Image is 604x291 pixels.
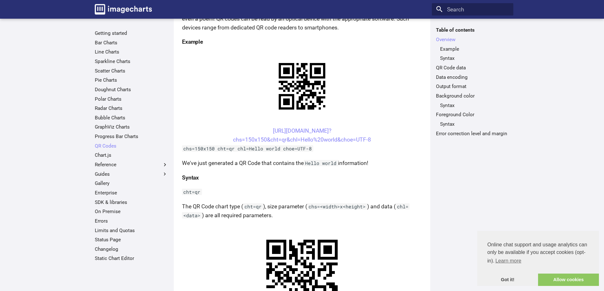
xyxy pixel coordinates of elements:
[432,27,513,136] nav: Table of contents
[440,55,509,61] a: Syntax
[95,180,168,187] a: Gallery
[243,203,263,210] code: cht=qr
[95,171,168,177] label: Guides
[95,86,168,93] a: Doughnut Charts
[95,77,168,83] a: Pie Charts
[95,237,168,243] a: Status Page
[95,208,168,215] a: On Premise
[95,49,168,55] a: Line Charts
[440,102,509,109] a: Syntax
[432,27,513,33] label: Table of contents
[95,40,168,46] a: Bar Charts
[95,4,152,15] img: logo
[436,83,509,90] a: Output format
[95,218,168,224] a: Errors
[95,199,168,206] a: SDK & libraries
[182,37,422,46] h4: Example
[95,227,168,234] a: Limits and Quotas
[95,124,168,130] a: GraphViz Charts
[307,203,367,210] code: chs=<width>x<height>
[436,65,509,71] a: QR Code data
[304,160,338,166] code: Hello world
[436,111,509,118] a: Foreground Color
[182,145,313,152] code: chs=150x150 cht=qr chl=Hello world choe=UTF-8
[95,96,168,102] a: Polar Charts
[436,121,509,127] nav: Foreground Color
[95,143,168,149] a: QR Codes
[477,231,599,286] div: cookieconsent
[436,102,509,109] nav: Background color
[487,241,589,266] span: Online chat support and usage analytics can only be available if you accept cookies (opt-in).
[436,74,509,80] a: Data encoding
[95,133,168,140] a: Progress Bar Charts
[95,246,168,252] a: Changelog
[268,52,336,121] img: chart
[436,36,509,43] a: Overview
[182,189,202,195] code: cht=qr
[440,121,509,127] a: Syntax
[494,256,522,266] a: learn more about cookies
[95,190,168,196] a: Enterprise
[95,30,168,36] a: Getting started
[436,93,509,99] a: Background color
[182,202,422,220] p: The QR Code chart type ( ), size parameter ( ) and data ( ) are all required parameters.
[440,46,509,52] a: Example
[432,3,513,16] input: Search
[92,1,155,17] a: Image-Charts documentation
[436,46,509,62] nav: Overview
[95,115,168,121] a: Bubble Charts
[95,161,168,168] label: Reference
[95,105,168,111] a: Radar Charts
[477,274,538,286] a: dismiss cookie message
[95,255,168,262] a: Static Chart Editor
[182,159,422,168] p: We've just generated a QR Code that contains the information!
[436,130,509,137] a: Error correction level and margin
[95,152,168,158] a: Chart.js
[182,173,422,182] h4: Syntax
[95,68,168,74] a: Scatter Charts
[538,274,599,286] a: allow cookies
[233,128,371,143] a: [URL][DOMAIN_NAME]?chs=150x150&cht=qr&chl=Hello%20world&choe=UTF-8
[95,58,168,65] a: Sparkline Charts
